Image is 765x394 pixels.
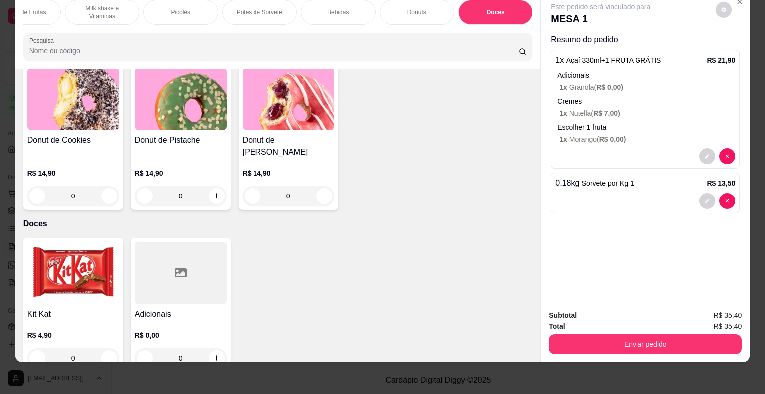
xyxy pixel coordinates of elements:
p: R$ 14,90 [135,168,227,178]
h4: Adicionais [135,308,227,320]
img: product-image [27,242,119,304]
p: Cremes [557,96,735,106]
p: Donuts [407,8,426,16]
p: Salada de Frutas [0,8,46,16]
span: Sorvete por Kg 1 [582,179,634,187]
button: increase-product-quantity [316,188,332,204]
img: product-image [243,68,334,130]
button: increase-product-quantity [101,350,117,366]
p: Nutella ( [559,108,735,118]
button: increase-product-quantity [101,188,117,204]
p: Adicionais [557,70,735,80]
img: product-image [27,68,119,130]
button: decrease-product-quantity [699,148,715,164]
p: Doces [23,218,533,230]
label: Pesquisa [29,36,57,45]
p: Potes de Sorvete [237,8,282,16]
p: R$ 0,00 [135,330,227,340]
p: Doces [487,8,505,16]
p: MESA 1 [551,12,650,26]
p: Este pedido será vinculado para [551,2,650,12]
p: R$ 21,90 [707,55,735,65]
span: R$ 7,00 ) [593,109,620,117]
p: Picolés [171,8,190,16]
p: R$ 4,90 [27,330,119,340]
p: Morango ( [559,134,735,144]
button: decrease-product-quantity [137,188,153,204]
span: 1 x [559,109,569,117]
p: 0.18 kg [555,177,634,189]
button: decrease-product-quantity [719,148,735,164]
span: 1 x [559,135,569,143]
h4: Donut de [PERSON_NAME] [243,134,334,158]
span: R$ 35,40 [713,321,742,332]
button: Enviar pedido [549,334,742,354]
img: product-image [135,68,227,130]
p: Resumo do pedido [551,34,740,46]
span: R$ 0,00 ) [599,135,626,143]
p: Milk shake e Vitaminas [73,4,131,20]
h4: Donut de Pistache [135,134,227,146]
p: R$ 14,90 [243,168,334,178]
button: decrease-product-quantity [719,193,735,209]
p: 1 x [555,54,661,66]
strong: Total [549,322,565,330]
p: Granola ( [559,82,735,92]
button: decrease-product-quantity [699,193,715,209]
span: 1 x [559,83,569,91]
h4: Kit Kat [27,308,119,320]
button: increase-product-quantity [209,188,225,204]
input: Pesquisa [29,46,519,56]
button: decrease-product-quantity [716,2,732,18]
button: decrease-product-quantity [245,188,260,204]
h4: Donut de Cookies [27,134,119,146]
p: R$ 13,50 [707,178,735,188]
strong: Subtotal [549,311,577,319]
span: Açaí 330ml+1 FRUTA GRÁTIS [566,56,661,64]
span: R$ 35,40 [713,310,742,321]
button: decrease-product-quantity [29,188,45,204]
p: Escolher 1 fruta [557,122,735,132]
span: R$ 0,00 ) [596,83,623,91]
p: Bebidas [327,8,349,16]
button: decrease-product-quantity [29,350,45,366]
p: R$ 14,90 [27,168,119,178]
